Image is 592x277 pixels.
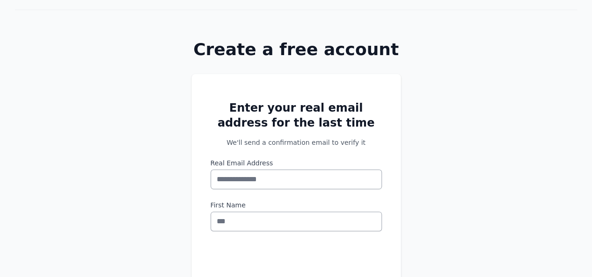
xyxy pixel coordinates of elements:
label: First Name [211,200,382,210]
h2: Enter your real email address for the last time [211,100,382,130]
label: Real Email Address [211,158,382,168]
p: We'll send a confirmation email to verify it [211,138,382,147]
h1: Create a free account [161,40,431,59]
